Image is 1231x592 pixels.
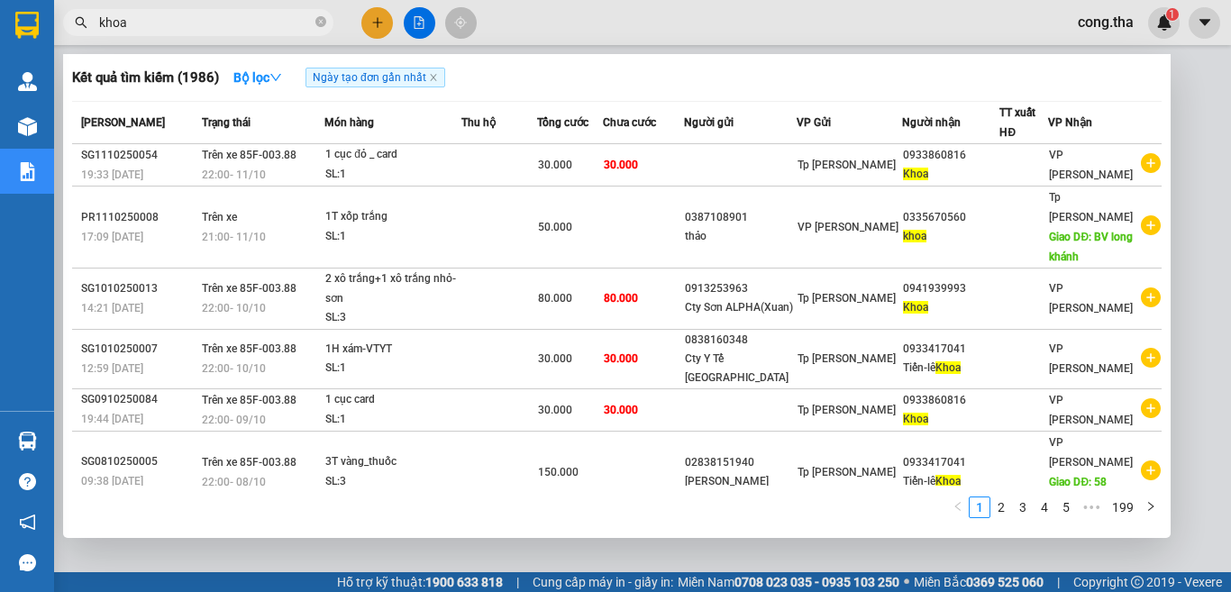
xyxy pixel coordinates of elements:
[325,207,460,227] div: 1T xốp trắng
[685,279,796,298] div: 0913253963
[202,342,296,355] span: Trên xe 85F-003.88
[953,501,963,512] span: left
[903,279,998,298] div: 0941939993
[19,473,36,490] span: question-circle
[325,390,460,410] div: 1 cục card
[81,208,196,227] div: PR1110250008
[903,208,998,227] div: 0335670560
[202,211,237,223] span: Trên xe
[202,456,296,469] span: Trên xe 85F-003.88
[81,390,196,409] div: SG0910250084
[685,208,796,227] div: 0387108901
[19,554,36,571] span: message
[81,168,143,181] span: 19:33 [DATE]
[202,149,296,161] span: Trên xe 85F-003.88
[1140,496,1162,518] button: right
[233,70,282,85] strong: Bộ lọc
[538,352,572,365] span: 30.000
[315,16,326,27] span: close-circle
[81,340,196,359] div: SG1010250007
[1049,394,1133,426] span: VP [PERSON_NAME]
[1049,476,1133,508] span: Giao DĐ: 58 [PERSON_NAME]
[902,116,961,129] span: Người nhận
[219,63,296,92] button: Bộ lọcdown
[1107,497,1139,517] a: 199
[903,359,998,378] div: Tiến-lê
[202,282,296,295] span: Trên xe 85F-003.88
[1049,342,1133,375] span: VP [PERSON_NAME]
[990,496,1012,518] li: 2
[604,159,638,171] span: 30.000
[604,352,638,365] span: 30.000
[903,230,926,242] span: khoa
[269,71,282,84] span: down
[325,145,460,165] div: 1 cục đỏ _ card
[99,13,312,32] input: Tìm tên, số ĐT hoặc mã đơn
[903,453,998,472] div: 0933417041
[202,394,296,406] span: Trên xe 85F-003.88
[81,231,143,243] span: 17:09 [DATE]
[305,68,445,87] span: Ngày tạo đơn gần nhất
[1049,149,1133,181] span: VP [PERSON_NAME]
[798,159,896,171] span: Tp [PERSON_NAME]
[325,269,460,308] div: 2 xô trắng+1 xô trắng nhỏ-sơn
[81,116,165,129] span: [PERSON_NAME]
[202,168,266,181] span: 22:00 - 11/10
[991,497,1011,517] a: 2
[325,165,460,185] div: SL: 1
[903,168,928,180] span: Khoa
[202,116,251,129] span: Trạng thái
[1145,501,1156,512] span: right
[903,146,998,165] div: 0933860816
[325,340,460,360] div: 1H xám-VTYT
[1141,348,1161,368] span: plus-circle
[969,496,990,518] li: 1
[1077,496,1106,518] span: •••
[797,116,831,129] span: VP Gửi
[429,73,438,82] span: close
[202,362,266,375] span: 22:00 - 10/10
[1141,287,1161,307] span: plus-circle
[538,221,572,233] span: 50.000
[1140,496,1162,518] li: Next Page
[325,452,460,472] div: 3T vàng_thuốc
[325,472,460,492] div: SL: 3
[202,302,266,314] span: 22:00 - 10/10
[202,231,266,243] span: 21:00 - 11/10
[999,106,1035,139] span: TT xuất HĐ
[685,472,796,491] div: [PERSON_NAME]
[604,292,638,305] span: 80.000
[1048,116,1092,129] span: VP Nhận
[1013,497,1033,517] a: 3
[935,361,961,374] span: Khoa
[325,359,460,378] div: SL: 1
[81,302,143,314] span: 14:21 [DATE]
[970,497,989,517] a: 1
[684,116,734,129] span: Người gửi
[1141,398,1161,418] span: plus-circle
[81,452,196,471] div: SG0810250005
[15,12,39,39] img: logo-vxr
[903,391,998,410] div: 0933860816
[538,292,572,305] span: 80.000
[798,221,898,233] span: VP [PERSON_NAME]
[1055,496,1077,518] li: 5
[685,227,796,246] div: thảo
[1141,215,1161,235] span: plus-circle
[325,308,460,328] div: SL: 3
[685,453,796,472] div: 02838151940
[81,362,143,375] span: 12:59 [DATE]
[947,496,969,518] button: left
[1049,191,1133,223] span: Tp [PERSON_NAME]
[1034,496,1055,518] li: 4
[538,404,572,416] span: 30.000
[1056,497,1076,517] a: 5
[1049,231,1133,263] span: Giao DĐ: BV long khánh
[685,350,796,387] div: Cty Y Tế [GEOGRAPHIC_DATA]
[72,68,219,87] h3: Kết quả tìm kiếm ( 1986 )
[325,410,460,430] div: SL: 1
[604,404,638,416] span: 30.000
[315,14,326,32] span: close-circle
[1141,153,1161,173] span: plus-circle
[19,514,36,531] span: notification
